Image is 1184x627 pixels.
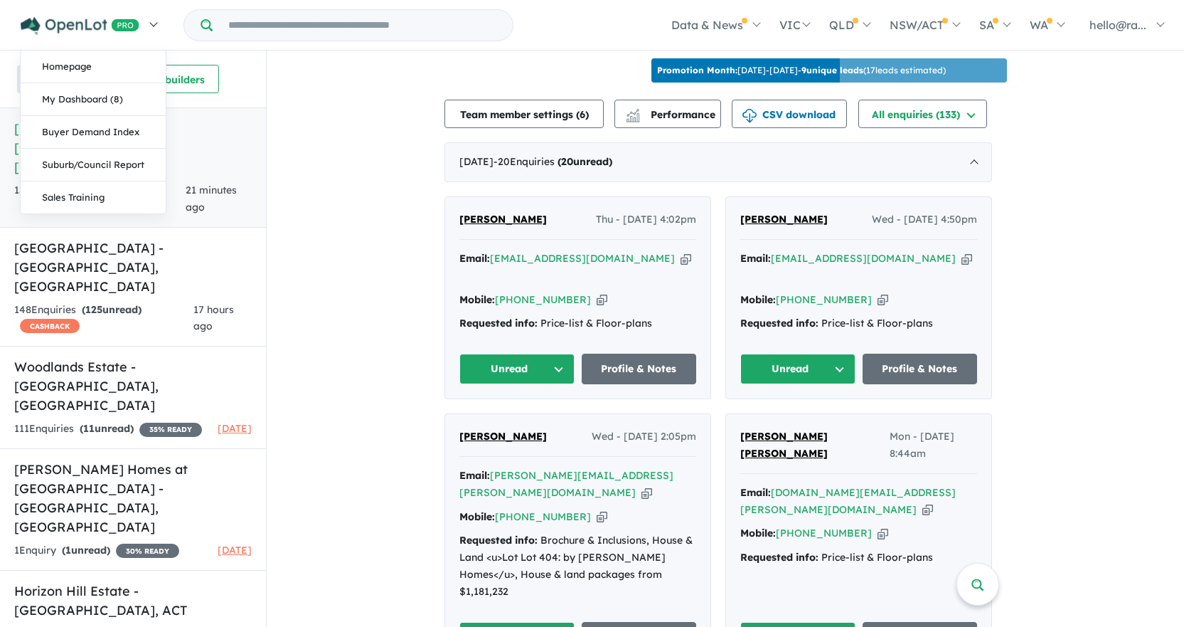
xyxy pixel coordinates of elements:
[495,293,591,306] a: [PHONE_NUMBER]
[14,182,186,216] div: 133 Enquir ies
[740,315,977,332] div: Price-list & Floor-plans
[495,510,591,523] a: [PHONE_NUMBER]
[82,303,142,316] strong: ( unread)
[561,155,573,168] span: 20
[85,303,102,316] span: 125
[597,293,607,307] button: Copy
[459,428,547,446] a: [PERSON_NAME]
[922,502,933,517] button: Copy
[459,469,490,482] strong: Email:
[459,315,696,332] div: Price-list & Floor-plans
[858,100,987,128] button: All enquiries (133)
[83,422,95,435] span: 11
[681,251,691,266] button: Copy
[444,100,604,128] button: Team member settings (6)
[21,17,139,35] img: Openlot PRO Logo White
[14,119,252,176] h5: [GEOGRAPHIC_DATA] - [GEOGRAPHIC_DATA] , [GEOGRAPHIC_DATA]
[740,293,776,306] strong: Mobile:
[14,542,179,559] div: 1 Enquir y
[776,527,872,539] a: [PHONE_NUMBER]
[21,83,166,116] a: My Dashboard (8)
[742,109,757,123] img: download icon
[21,116,166,149] a: Buyer Demand Index
[626,113,640,122] img: bar-chart.svg
[80,422,134,435] strong: ( unread)
[878,293,888,307] button: Copy
[490,252,675,265] a: [EMAIL_ADDRESS][DOMAIN_NAME]
[776,293,872,306] a: [PHONE_NUMBER]
[21,149,166,181] a: Suburb/Council Report
[740,527,776,539] strong: Mobile:
[582,354,697,384] a: Profile & Notes
[459,354,575,384] button: Unread
[14,460,252,537] h5: [PERSON_NAME] Homes at [GEOGRAPHIC_DATA] - [GEOGRAPHIC_DATA] , [GEOGRAPHIC_DATA]
[193,303,234,333] span: 17 hours ago
[459,510,495,523] strong: Mobile:
[628,108,715,121] span: Performance
[215,10,510,41] input: Try estate name, suburb, builder or developer
[801,65,863,75] b: 9 unique leads
[459,532,696,600] div: Brochure & Inclusions, House & Land <u>Lot Lot 404: by [PERSON_NAME] Homes</u>, House & land pack...
[580,108,585,121] span: 6
[641,485,652,500] button: Copy
[558,155,612,168] strong: ( unread)
[740,213,828,226] span: [PERSON_NAME]
[218,422,252,435] span: [DATE]
[771,252,956,265] a: [EMAIL_ADDRESS][DOMAIN_NAME]
[863,354,978,384] a: Profile & Notes
[596,211,696,228] span: Thu - [DATE] 4:02pm
[459,534,538,547] strong: Requested info:
[740,549,977,567] div: Price-list & Floor-plans
[740,252,771,265] strong: Email:
[740,486,771,499] strong: Email:
[657,65,737,75] b: Promotion Month:
[878,526,888,541] button: Copy
[657,64,946,77] p: [DATE] - [DATE] - ( 17 leads estimated)
[740,317,818,330] strong: Requested info:
[14,421,202,438] div: 111 Enquir ies
[459,213,547,226] span: [PERSON_NAME]
[65,544,71,557] span: 1
[116,544,179,558] span: 30 % READY
[740,551,818,564] strong: Requested info:
[459,293,495,306] strong: Mobile:
[139,423,202,437] span: 35 % READY
[459,317,538,330] strong: Requested info:
[740,428,890,463] a: [PERSON_NAME] [PERSON_NAME]
[740,430,828,460] span: [PERSON_NAME] [PERSON_NAME]
[459,252,490,265] strong: Email:
[20,319,80,333] span: CASHBACK
[14,238,252,296] h5: [GEOGRAPHIC_DATA] - [GEOGRAPHIC_DATA] , [GEOGRAPHIC_DATA]
[62,544,110,557] strong: ( unread)
[218,544,252,557] span: [DATE]
[890,428,977,463] span: Mon - [DATE] 8:44am
[740,486,956,516] a: [DOMAIN_NAME][EMAIL_ADDRESS][PERSON_NAME][DOMAIN_NAME]
[459,430,547,443] span: [PERSON_NAME]
[444,142,992,182] div: [DATE]
[21,181,166,214] a: Sales Training
[14,357,252,415] h5: Woodlands Estate - [GEOGRAPHIC_DATA] , [GEOGRAPHIC_DATA]
[961,251,972,266] button: Copy
[459,211,547,228] a: [PERSON_NAME]
[740,354,855,384] button: Unread
[186,184,237,214] span: 21 minutes ago
[1089,18,1146,32] span: hello@ra...
[14,581,252,620] h5: Horizon Hill Estate - [GEOGRAPHIC_DATA] , ACT
[597,510,607,525] button: Copy
[872,211,977,228] span: Wed - [DATE] 4:50pm
[740,211,828,228] a: [PERSON_NAME]
[494,155,612,168] span: - 20 Enquir ies
[626,109,639,117] img: line-chart.svg
[732,100,847,128] button: CSV download
[614,100,721,128] button: Performance
[21,51,166,83] a: Homepage
[592,428,696,446] span: Wed - [DATE] 2:05pm
[14,302,193,336] div: 148 Enquir ies
[459,469,673,499] a: [PERSON_NAME][EMAIL_ADDRESS][PERSON_NAME][DOMAIN_NAME]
